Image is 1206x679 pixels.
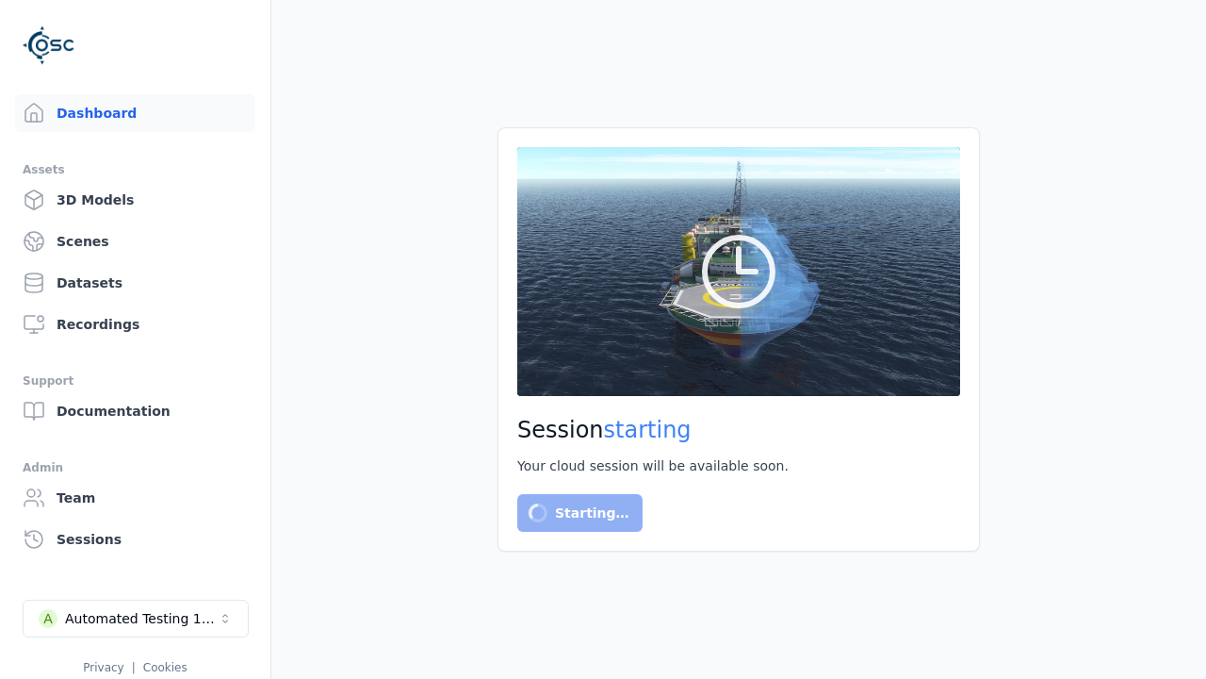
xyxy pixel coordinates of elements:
[39,609,57,628] div: A
[604,417,692,443] span: starting
[15,264,255,302] a: Datasets
[83,661,123,674] a: Privacy
[517,494,643,532] button: Starting…
[15,521,255,558] a: Sessions
[65,609,218,628] div: Automated Testing 1 - Playwright
[15,223,255,260] a: Scenes
[23,456,248,479] div: Admin
[132,661,136,674] span: |
[15,94,255,132] a: Dashboard
[23,158,248,181] div: Assets
[15,479,255,517] a: Team
[15,306,255,343] a: Recordings
[23,600,249,638] button: Select a workspace
[517,456,960,475] div: Your cloud session will be available soon.
[23,370,248,392] div: Support
[23,19,75,72] img: Logo
[15,181,255,219] a: 3D Models
[15,392,255,430] a: Documentation
[517,415,960,445] h2: Session
[143,661,187,674] a: Cookies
